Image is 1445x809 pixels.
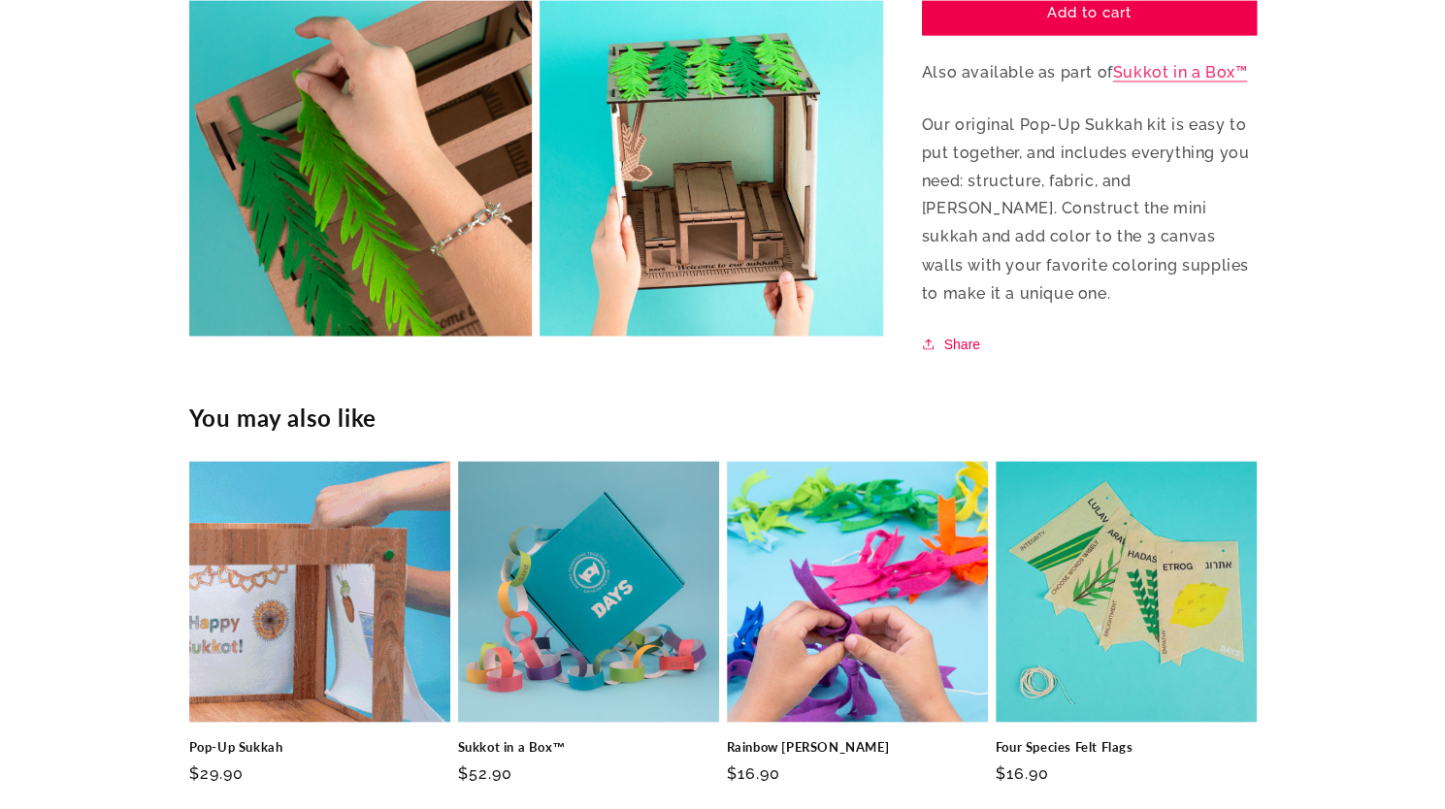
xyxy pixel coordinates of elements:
a: Sukkot in a Box™ [1113,63,1248,81]
a: Four Species Felt Flags [996,738,1257,755]
button: Share [922,332,986,355]
a: Sukkot in a Box™ [458,738,719,755]
h2: You may also like [189,402,1257,432]
a: Pop-Up Sukkah [189,738,450,755]
a: Rainbow [PERSON_NAME] [727,738,988,755]
span: Our original Pop-Up Sukkah kit is easy to put together, and includes everything you need: structu... [922,115,1250,302]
